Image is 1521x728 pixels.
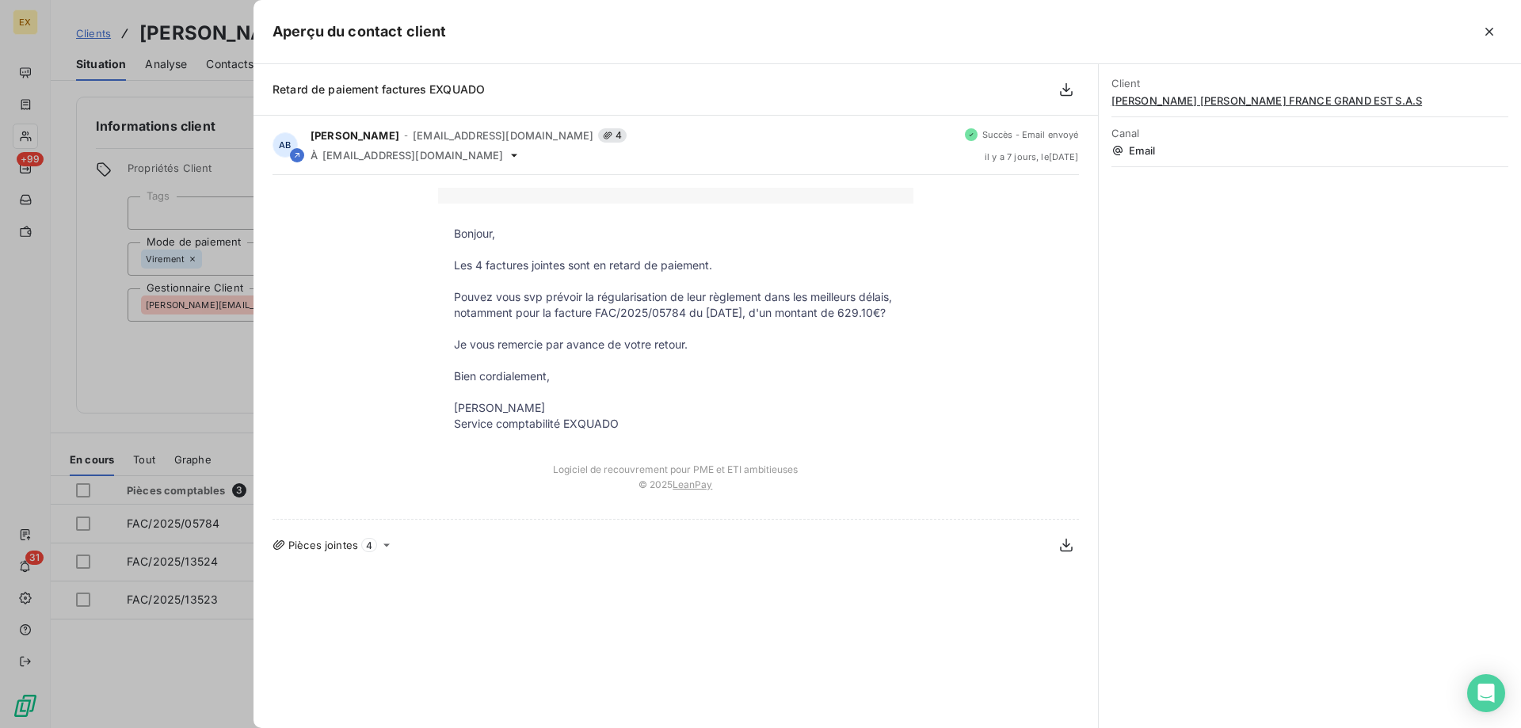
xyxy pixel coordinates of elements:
td: © 2025 [438,475,913,506]
span: Client [1111,77,1508,90]
p: Les 4 factures jointes sont en retard de paiement. [454,257,898,273]
a: LeanPay [673,478,712,490]
div: AB [273,132,298,158]
p: [PERSON_NAME] [454,400,898,416]
div: Open Intercom Messenger [1467,674,1505,712]
span: À [311,149,318,162]
span: 4 [598,128,627,143]
span: Email [1111,144,1508,157]
p: Bonjour, [454,226,898,242]
span: il y a 7 jours , le [DATE] [985,152,1079,162]
span: - [404,131,408,140]
h5: Aperçu du contact client [273,21,447,43]
p: Je vous remercie par avance de votre retour. [454,337,898,353]
td: Logiciel de recouvrement pour PME et ETI ambitieuses [438,448,913,475]
span: [EMAIL_ADDRESS][DOMAIN_NAME] [322,149,503,162]
p: Pouvez vous svp prévoir la régularisation de leur règlement dans les meilleurs délais, notamment ... [454,289,898,321]
span: Pièces jointes [288,539,358,551]
span: Canal [1111,127,1508,139]
p: Service comptabilité EXQUADO [454,416,898,432]
span: [EMAIL_ADDRESS][DOMAIN_NAME] [413,129,593,142]
span: Retard de paiement factures EXQUADO [273,82,485,96]
span: [PERSON_NAME] [311,129,399,142]
span: [PERSON_NAME] [PERSON_NAME] FRANCE GRAND EST S.A.S [1111,94,1508,107]
span: 4 [361,538,377,552]
span: Succès - Email envoyé [982,130,1079,139]
p: Bien cordialement, [454,368,898,384]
